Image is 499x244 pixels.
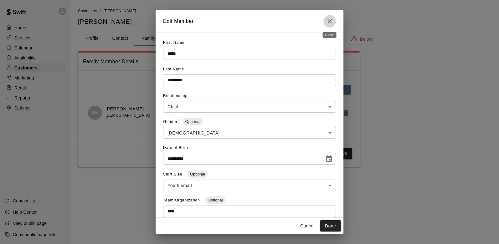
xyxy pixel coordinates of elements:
span: Last Name [163,67,184,71]
button: Cancel [297,220,317,232]
span: Team/Organization [163,198,201,202]
span: Optional [205,198,225,202]
span: Date of Birth [163,145,188,150]
span: Relationship [163,94,188,98]
span: First Name [163,40,185,45]
button: Done [320,220,341,232]
span: Gender [163,119,179,124]
div: [DEMOGRAPHIC_DATA] [163,127,336,139]
span: Optional [188,172,208,176]
span: Shirt Size [163,172,184,176]
button: Close [323,15,336,28]
div: Child [163,101,336,113]
div: Youth small [163,180,336,191]
span: Optional [183,119,203,124]
div: Close [322,32,336,38]
h2: Edit Member [156,10,343,33]
button: Choose date, selected date is Aug 21, 2017 [323,153,335,165]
